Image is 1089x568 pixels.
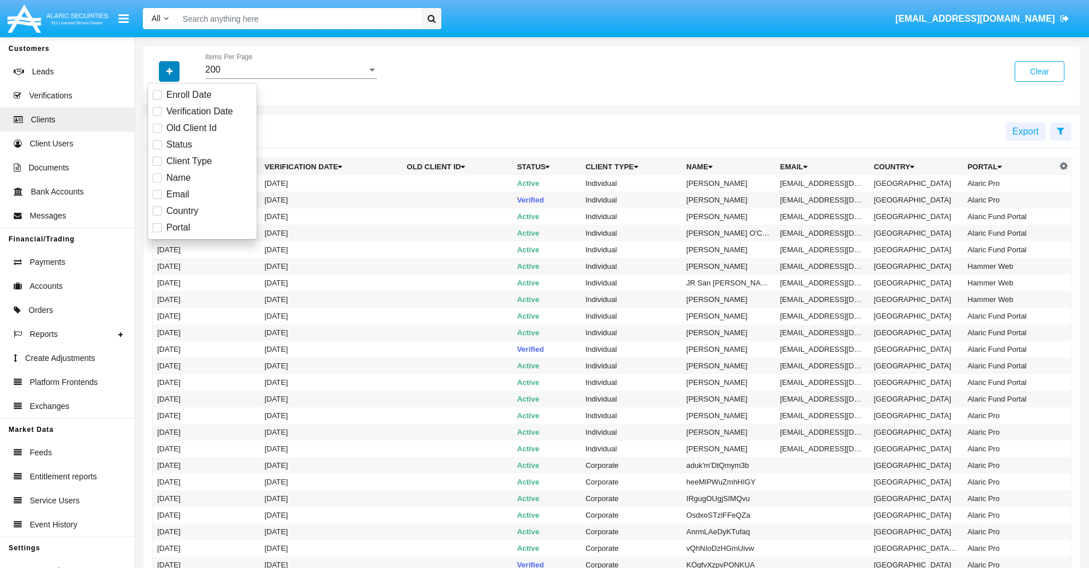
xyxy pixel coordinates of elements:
td: Alaric Pro [963,440,1056,457]
td: [EMAIL_ADDRESS][DOMAIN_NAME] [776,291,869,308]
th: Country [869,158,963,176]
span: Exchanges [30,400,69,412]
td: vQhNIoDzHGmUivw [682,540,776,557]
td: [GEOGRAPHIC_DATA] [869,258,963,275]
td: [DATE] [153,540,260,557]
span: Leads [32,66,54,78]
img: Logo image [6,2,110,35]
td: [PERSON_NAME] [682,308,776,324]
td: [PERSON_NAME] [682,424,776,440]
td: Alaric Pro [963,490,1056,507]
td: [GEOGRAPHIC_DATA] [869,324,963,341]
td: [DATE] [260,275,402,291]
td: Active [512,225,581,241]
td: Active [512,490,581,507]
td: [EMAIL_ADDRESS][DOMAIN_NAME] [776,440,869,457]
td: [EMAIL_ADDRESS][DOMAIN_NAME] [776,258,869,275]
span: All [151,14,161,23]
td: [DATE] [153,275,260,291]
td: Verified [512,341,581,358]
td: [GEOGRAPHIC_DATA] [869,490,963,507]
td: [EMAIL_ADDRESS][DOMAIN_NAME] [776,324,869,341]
td: Hammer Web [963,258,1056,275]
td: Alaric Fund Portal [963,208,1056,225]
td: Individual [581,175,681,192]
td: Active [512,258,581,275]
td: [GEOGRAPHIC_DATA] [869,291,963,308]
td: Active [512,391,581,407]
td: Active [512,275,581,291]
td: Alaric Pro [963,540,1056,557]
td: [GEOGRAPHIC_DATA] [869,523,963,540]
span: Client Type [166,154,212,168]
span: [EMAIL_ADDRESS][DOMAIN_NAME] [895,14,1055,23]
td: [EMAIL_ADDRESS][DOMAIN_NAME] [776,374,869,391]
td: Individual [581,374,681,391]
td: AnrmLAeDyKTufaq [682,523,776,540]
td: Individual [581,275,681,291]
td: Individual [581,225,681,241]
span: Clients [31,114,55,126]
th: Client Type [581,158,681,176]
span: Export [1012,126,1039,136]
td: Active [512,324,581,341]
td: [DATE] [153,474,260,490]
td: JR San [PERSON_NAME] [682,275,776,291]
td: [PERSON_NAME] [682,291,776,308]
td: [DATE] [153,341,260,358]
td: [EMAIL_ADDRESS][DOMAIN_NAME] [776,175,869,192]
td: [GEOGRAPHIC_DATA] [869,391,963,407]
td: Alaric Pro [963,457,1056,474]
td: [EMAIL_ADDRESS][DOMAIN_NAME] [776,225,869,241]
th: Old Client Id [402,158,513,176]
td: [DATE] [260,324,402,341]
td: [GEOGRAPHIC_DATA] [869,424,963,440]
td: [DATE] [260,225,402,241]
td: Individual [581,192,681,208]
span: Old Client Id [166,121,217,135]
span: Messages [30,210,66,222]
td: Individual [581,324,681,341]
td: [PERSON_NAME] [682,208,776,225]
td: Individual [581,291,681,308]
td: Active [512,208,581,225]
span: Country [166,204,198,218]
th: Email [776,158,869,176]
span: Enroll Date [166,88,212,102]
td: [DATE] [153,440,260,457]
td: [PERSON_NAME] [682,440,776,457]
td: [DATE] [260,490,402,507]
td: Alaric Fund Portal [963,324,1056,341]
td: [EMAIL_ADDRESS][DOMAIN_NAME] [776,192,869,208]
span: Service Users [30,495,79,507]
td: [DATE] [260,341,402,358]
td: [DATE] [260,291,402,308]
td: Verified [512,192,581,208]
td: Active [512,291,581,308]
td: Alaric Pro [963,407,1056,424]
td: [GEOGRAPHIC_DATA] [869,474,963,490]
td: [GEOGRAPHIC_DATA] [869,374,963,391]
td: Individual [581,391,681,407]
td: Hammer Web [963,291,1056,308]
span: Feeds [30,447,52,459]
span: Entitlement reports [30,471,97,483]
td: Active [512,440,581,457]
td: [GEOGRAPHIC_DATA] [869,457,963,474]
td: [EMAIL_ADDRESS][DOMAIN_NAME] [776,208,869,225]
td: [DATE] [153,374,260,391]
th: Status [512,158,581,176]
span: Verification Date [166,105,233,118]
td: [DATE] [260,391,402,407]
td: [EMAIL_ADDRESS][DOMAIN_NAME] [776,358,869,374]
td: [GEOGRAPHIC_DATA] [869,241,963,258]
span: Accounts [30,280,63,292]
td: Alaric Fund Portal [963,241,1056,258]
td: [DATE] [260,523,402,540]
td: Alaric Fund Portal [963,225,1056,241]
td: [DATE] [153,424,260,440]
td: [GEOGRAPHIC_DATA] [869,440,963,457]
input: Search [177,8,418,29]
td: Alaric Pro [963,507,1056,523]
span: Client Users [30,138,73,150]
